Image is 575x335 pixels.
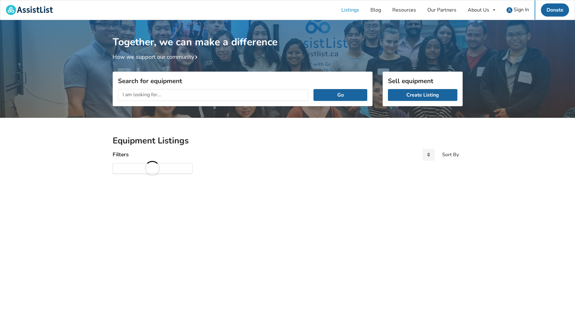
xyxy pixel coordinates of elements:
[422,0,462,20] a: Our Partners
[365,0,387,20] a: Blog
[113,20,463,48] h1: Together, we can make a difference
[541,3,569,17] a: Donate
[336,0,365,20] a: Listings
[388,77,457,85] h3: Sell equipment
[113,151,129,158] h4: Filters
[113,53,200,61] a: How we support our community
[514,6,529,13] span: Sign In
[313,89,367,101] button: Go
[501,0,535,20] a: user icon Sign In
[506,7,512,13] img: user icon
[442,152,459,157] div: Sort By
[6,5,53,15] img: assistlist-logo
[468,7,489,12] div: About Us
[388,89,457,101] a: Create Listing
[113,135,463,146] h2: Equipment Listings
[387,0,422,20] a: Resources
[118,89,309,101] input: I am looking for...
[118,77,367,85] h3: Search for equipment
